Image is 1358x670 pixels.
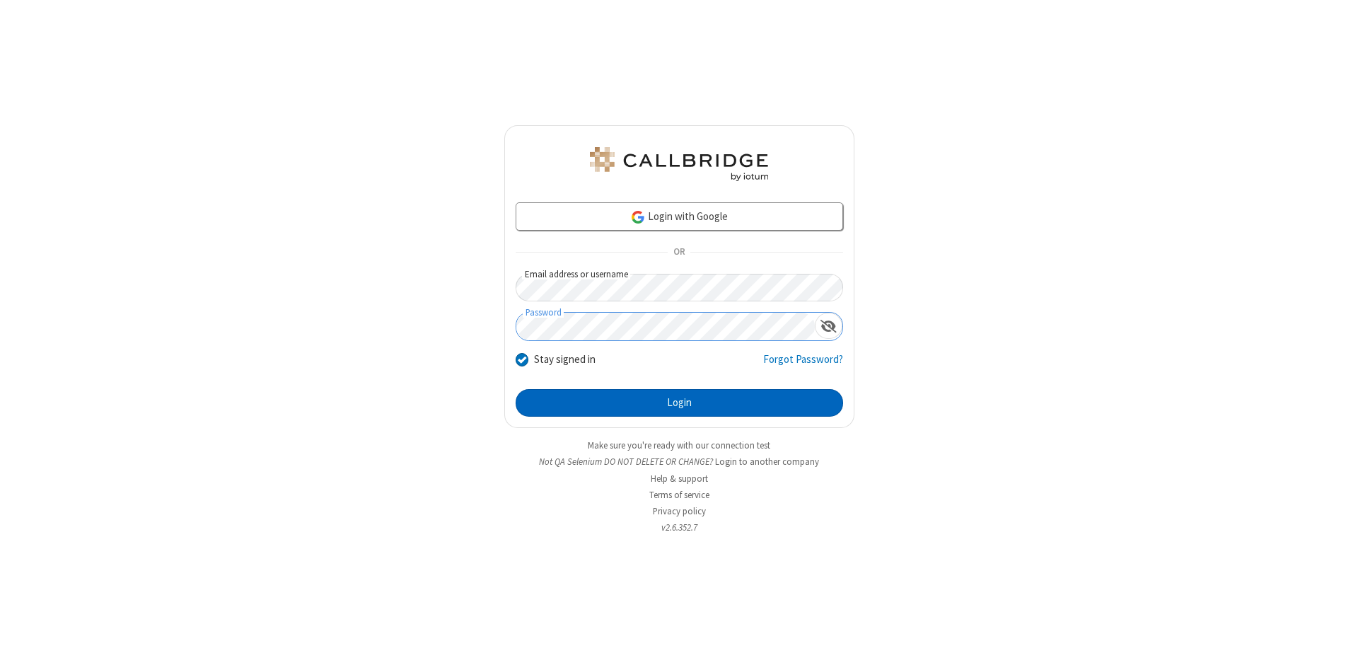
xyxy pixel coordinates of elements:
input: Password [516,313,815,340]
img: google-icon.png [630,209,646,225]
a: Forgot Password? [763,352,843,379]
a: Make sure you're ready with our connection test [588,439,770,451]
li: Not QA Selenium DO NOT DELETE OR CHANGE? [504,455,854,468]
span: OR [668,243,690,262]
li: v2.6.352.7 [504,521,854,534]
a: Terms of service [649,489,709,501]
img: QA Selenium DO NOT DELETE OR CHANGE [587,147,771,181]
label: Stay signed in [534,352,596,368]
div: Show password [815,313,842,339]
a: Privacy policy [653,505,706,517]
a: Login with Google [516,202,843,231]
button: Login to another company [715,455,819,468]
button: Login [516,389,843,417]
iframe: Chat [1323,633,1347,660]
a: Help & support [651,473,708,485]
input: Email address or username [516,274,843,301]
